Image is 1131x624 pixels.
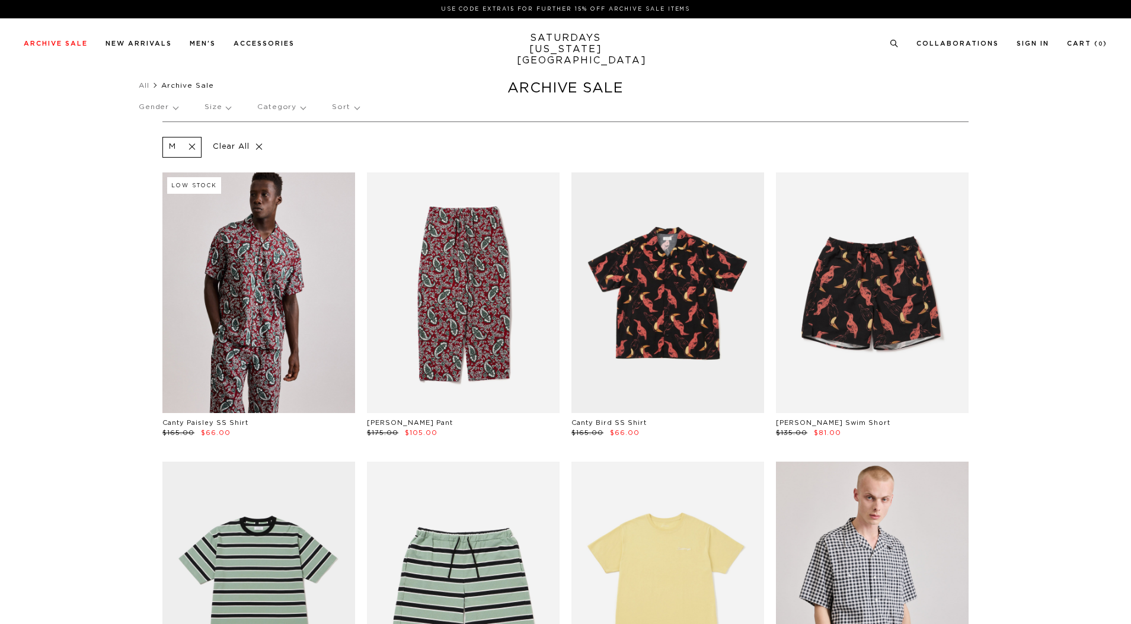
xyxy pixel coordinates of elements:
a: Canty Bird SS Shirt [571,420,647,426]
a: Collaborations [916,40,999,47]
div: Low Stock [167,177,221,194]
span: $135.00 [776,430,807,436]
a: [PERSON_NAME] Swim Short [776,420,890,426]
p: Use Code EXTRA15 for Further 15% Off Archive Sale Items [28,5,1103,14]
span: $165.00 [162,430,194,436]
small: 0 [1098,41,1103,47]
span: $165.00 [571,430,603,436]
span: $66.00 [610,430,640,436]
a: [PERSON_NAME] Pant [367,420,453,426]
p: Gender [139,94,178,121]
span: $175.00 [367,430,398,436]
p: Category [257,94,305,121]
a: Cart (0) [1067,40,1107,47]
a: SATURDAYS[US_STATE][GEOGRAPHIC_DATA] [517,33,615,66]
p: Sort [332,94,359,121]
span: Archive Sale [161,82,214,89]
p: Clear All [207,137,269,158]
p: M [169,142,176,152]
a: Accessories [234,40,295,47]
a: Men's [190,40,216,47]
a: All [139,82,149,89]
a: Sign In [1017,40,1049,47]
p: Size [205,94,231,121]
a: New Arrivals [106,40,172,47]
span: $81.00 [814,430,841,436]
a: Archive Sale [24,40,88,47]
span: $105.00 [405,430,437,436]
a: Canty Paisley SS Shirt [162,420,248,426]
span: $66.00 [201,430,231,436]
